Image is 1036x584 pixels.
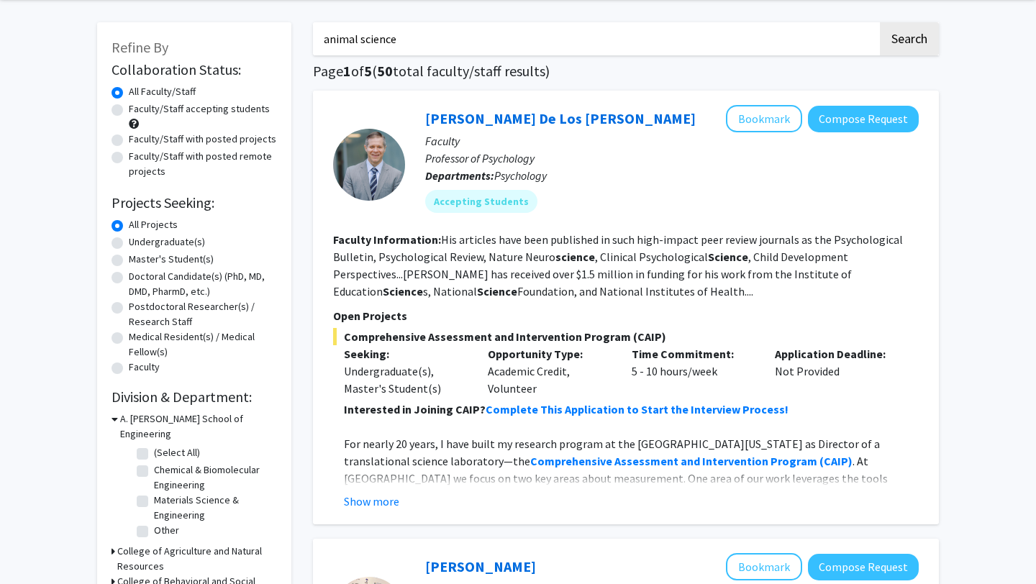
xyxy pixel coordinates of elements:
span: 50 [377,62,393,80]
p: Faculty [425,132,919,150]
h1: Page of ( total faculty/staff results) [313,63,939,80]
a: Comprehensive Assessment and Intervention Program (CAIP) [530,454,853,468]
b: Science [477,284,517,298]
label: Undergraduate(s) [129,234,205,250]
h2: Collaboration Status: [112,61,277,78]
button: Compose Request to Andres De Los Reyes [808,106,919,132]
p: Professor of Psychology [425,150,919,167]
h2: Division & Department: [112,388,277,406]
p: Seeking: [344,345,466,362]
button: Add Heather Wipfli to Bookmarks [726,553,802,580]
button: Compose Request to Heather Wipfli [808,554,919,580]
mat-chip: Accepting Students [425,190,537,213]
div: Academic Credit, Volunteer [477,345,621,397]
label: Chemical & Biomolecular Engineering [154,462,273,493]
a: [PERSON_NAME] [425,557,536,575]
a: Complete This Application to Start the Interview Process! [486,402,789,416]
b: science [555,250,595,264]
div: 5 - 10 hours/week [621,345,765,397]
label: All Faculty/Staff [129,84,196,99]
button: Show more [344,493,399,510]
label: Faculty/Staff with posted projects [129,132,276,147]
b: Faculty Information: [333,232,441,247]
p: Open Projects [333,307,919,324]
strong: (CAIP) [819,454,853,468]
button: Search [880,22,939,55]
button: Add Andres De Los Reyes to Bookmarks [726,105,802,132]
label: Other [154,523,179,538]
label: Faculty/Staff accepting students [129,101,270,117]
div: Undergraduate(s), Master's Student(s) [344,362,466,397]
b: Science [383,284,423,298]
strong: Comprehensive Assessment and Intervention Program [530,454,817,468]
input: Search Keywords [313,22,878,55]
p: Time Commitment: [632,345,754,362]
h2: Projects Seeking: [112,194,277,211]
h3: A. [PERSON_NAME] School of Engineering [120,411,277,442]
label: Faculty/Staff with posted remote projects [129,149,277,179]
label: Faculty [129,360,160,375]
span: 1 [343,62,351,80]
a: [PERSON_NAME] De Los [PERSON_NAME] [425,109,696,127]
label: All Projects [129,217,178,232]
label: Medical Resident(s) / Medical Fellow(s) [129,329,277,360]
span: Psychology [494,168,547,183]
span: 5 [364,62,372,80]
strong: Interested in Joining CAIP? [344,402,486,416]
span: Refine By [112,38,168,56]
iframe: Chat [11,519,61,573]
b: Departments: [425,168,494,183]
p: Opportunity Type: [488,345,610,362]
label: Master's Student(s) [129,252,214,267]
label: Postdoctoral Researcher(s) / Research Staff [129,299,277,329]
b: Science [708,250,748,264]
div: Not Provided [764,345,908,397]
label: (Select All) [154,445,200,460]
label: Doctoral Candidate(s) (PhD, MD, DMD, PharmD, etc.) [129,269,277,299]
fg-read-more: His articles have been published in such high-impact peer review journals as the Psychological Bu... [333,232,903,298]
p: Application Deadline: [775,345,897,362]
span: Comprehensive Assessment and Intervention Program (CAIP) [333,328,919,345]
label: Materials Science & Engineering [154,493,273,523]
h3: College of Agriculture and Natural Resources [117,544,277,574]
